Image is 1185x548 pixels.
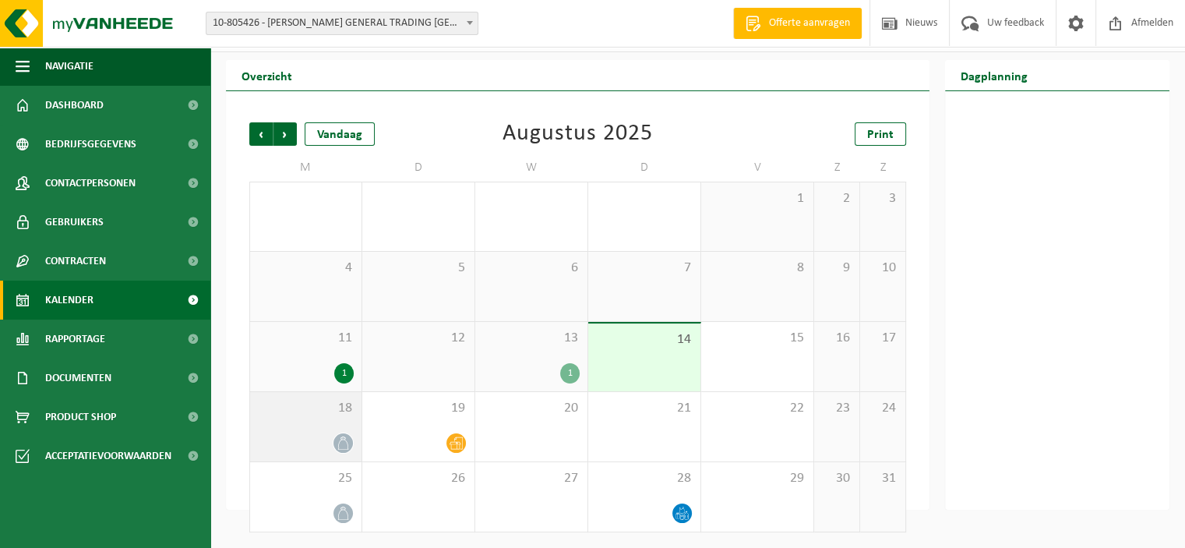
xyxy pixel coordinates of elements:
span: Dashboard [45,86,104,125]
span: 19 [370,400,467,417]
td: V [701,154,814,182]
span: 23 [822,400,852,417]
span: 2 [822,190,852,207]
span: Bedrijfsgegevens [45,125,136,164]
span: 14 [596,331,693,348]
span: 29 [709,470,806,487]
span: 10 [868,260,898,277]
span: 15 [709,330,806,347]
span: Offerte aanvragen [765,16,854,31]
a: Print [855,122,906,146]
span: Print [867,129,894,141]
span: 13 [483,330,580,347]
span: 22 [709,400,806,417]
td: M [249,154,362,182]
td: Z [860,154,906,182]
span: 10-805426 - GHASSAN ABOUD GENERAL TRADING NV - ANTWERPEN [206,12,478,35]
span: 27 [483,470,580,487]
span: 5 [370,260,467,277]
span: 21 [596,400,693,417]
span: 18 [258,400,354,417]
td: W [475,154,588,182]
span: 7 [596,260,693,277]
div: 1 [334,363,354,384]
span: 26 [370,470,467,487]
span: Kalender [45,281,93,320]
td: D [362,154,475,182]
h2: Overzicht [226,60,308,90]
span: 10-805426 - GHASSAN ABOUD GENERAL TRADING NV - ANTWERPEN [206,12,478,34]
h2: Dagplanning [945,60,1043,90]
span: 3 [868,190,898,207]
span: Navigatie [45,47,93,86]
span: Acceptatievoorwaarden [45,437,171,476]
span: Documenten [45,359,111,398]
span: Product Shop [45,398,116,437]
span: 17 [868,330,898,347]
span: 9 [822,260,852,277]
a: Offerte aanvragen [733,8,862,39]
span: 31 [868,470,898,487]
span: Volgende [273,122,297,146]
span: 8 [709,260,806,277]
span: 16 [822,330,852,347]
div: 1 [560,363,580,384]
span: 11 [258,330,354,347]
span: Contactpersonen [45,164,136,203]
span: 6 [483,260,580,277]
span: 1 [709,190,806,207]
span: 12 [370,330,467,347]
span: Vorige [249,122,273,146]
span: 28 [596,470,693,487]
div: Augustus 2025 [503,122,653,146]
span: 20 [483,400,580,417]
td: D [588,154,701,182]
span: Rapportage [45,320,105,359]
div: Vandaag [305,122,375,146]
span: Contracten [45,242,106,281]
span: 24 [868,400,898,417]
span: 25 [258,470,354,487]
span: 4 [258,260,354,277]
span: Gebruikers [45,203,104,242]
span: 30 [822,470,852,487]
td: Z [814,154,860,182]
